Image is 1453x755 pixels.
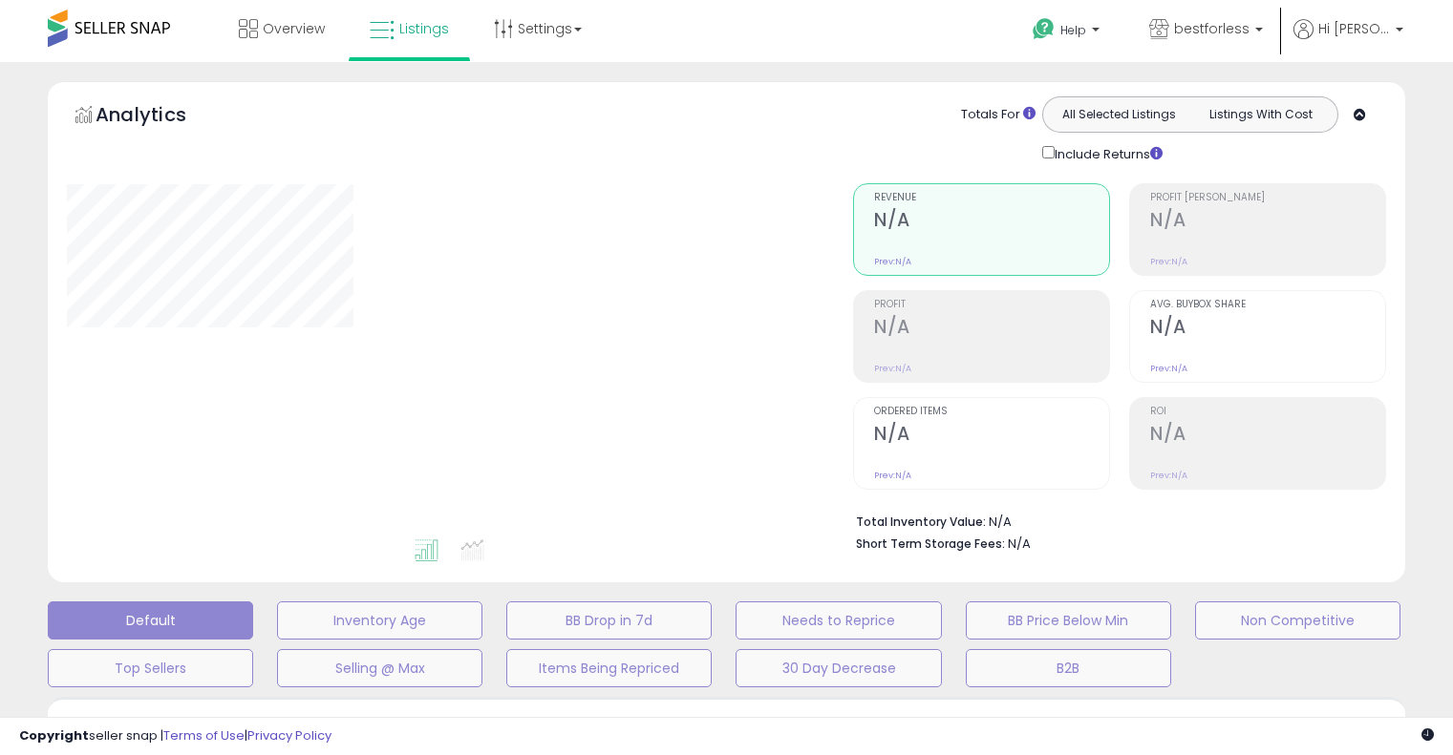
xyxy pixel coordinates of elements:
[1032,17,1056,41] i: Get Help
[1150,193,1385,203] span: Profit [PERSON_NAME]
[874,300,1109,310] span: Profit
[1150,407,1385,417] span: ROI
[874,423,1109,449] h2: N/A
[874,363,911,374] small: Prev: N/A
[1150,363,1187,374] small: Prev: N/A
[1028,142,1186,164] div: Include Returns
[1008,535,1031,553] span: N/A
[966,601,1171,640] button: BB Price Below Min
[1150,316,1385,342] h2: N/A
[1174,19,1250,38] span: bestforless
[19,726,89,745] strong: Copyright
[1150,209,1385,235] h2: N/A
[966,649,1171,687] button: B2B
[48,601,253,640] button: Default
[1017,3,1119,62] a: Help
[1293,19,1403,62] a: Hi [PERSON_NAME]
[506,601,712,640] button: BB Drop in 7d
[399,19,449,38] span: Listings
[1195,601,1400,640] button: Non Competitive
[874,470,911,481] small: Prev: N/A
[263,19,325,38] span: Overview
[874,407,1109,417] span: Ordered Items
[1048,102,1190,127] button: All Selected Listings
[1060,22,1086,38] span: Help
[961,106,1036,124] div: Totals For
[874,316,1109,342] h2: N/A
[736,601,941,640] button: Needs to Reprice
[48,649,253,687] button: Top Sellers
[1150,470,1187,481] small: Prev: N/A
[856,509,1372,532] li: N/A
[1150,256,1187,267] small: Prev: N/A
[1189,102,1332,127] button: Listings With Cost
[736,649,941,687] button: 30 Day Decrease
[874,256,911,267] small: Prev: N/A
[277,601,482,640] button: Inventory Age
[856,535,1005,552] b: Short Term Storage Fees:
[277,649,482,687] button: Selling @ Max
[874,209,1109,235] h2: N/A
[874,193,1109,203] span: Revenue
[856,514,986,530] b: Total Inventory Value:
[1150,300,1385,310] span: Avg. Buybox Share
[96,101,224,133] h5: Analytics
[1318,19,1390,38] span: Hi [PERSON_NAME]
[506,649,712,687] button: Items Being Repriced
[19,727,331,745] div: seller snap | |
[1150,423,1385,449] h2: N/A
